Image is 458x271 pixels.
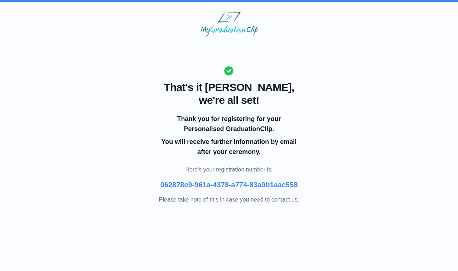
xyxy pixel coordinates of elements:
img: MyGraduationClip [201,11,258,37]
span: That's it [PERSON_NAME], [159,81,299,94]
b: 062878e9-961a-4378-a774-83a9b1aac558 [160,181,298,189]
p: You will receive further information by email after your ceremony. [160,137,298,157]
span: we're all set! [159,94,299,107]
p: Please take note of this in case you need to contact us. [159,195,299,204]
p: Here's your registration number is: [159,165,299,174]
p: Thank you for registering for your Personalised GraduationClip. [160,114,298,134]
